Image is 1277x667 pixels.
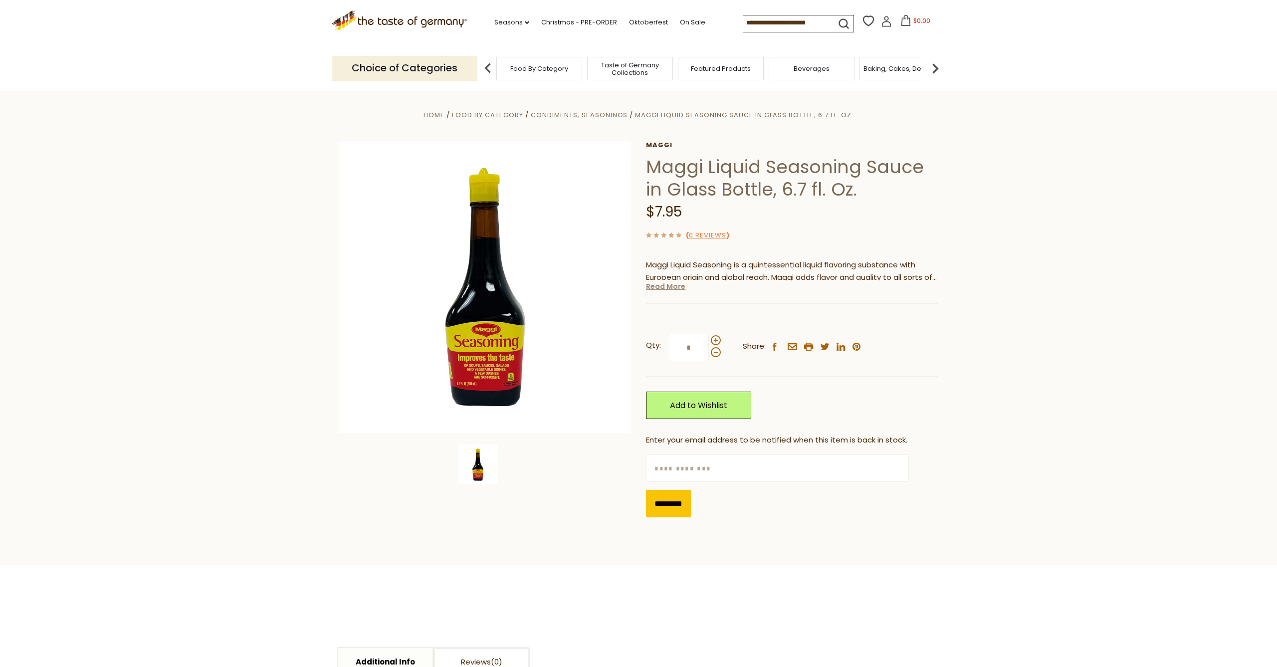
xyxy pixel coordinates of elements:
[629,17,668,28] a: Oktoberfest
[646,259,938,284] p: Maggi Liquid Seasoning is a quintessential liquid flavoring substance with European origin and gl...
[743,340,766,353] span: Share:
[646,156,938,201] h1: Maggi Liquid Seasoning Sauce in Glass Bottle, 6.7 fl. Oz.
[541,17,617,28] a: Christmas - PRE-ORDER
[686,230,729,240] span: ( )
[863,65,941,72] a: Baking, Cakes, Desserts
[646,392,751,419] a: Add to Wishlist
[590,61,670,76] a: Taste of Germany Collections
[452,110,523,120] a: Food By Category
[339,141,631,433] img: Maggi Seasoning Sauce
[494,17,529,28] a: Seasons
[925,58,945,78] img: next arrow
[691,65,751,72] a: Featured Products
[635,110,853,120] a: Maggi Liquid Seasoning Sauce in Glass Bottle, 6.7 fl. Oz.
[646,339,661,352] strong: Qty:
[646,141,938,149] a: Maggi
[913,16,930,25] span: $0.00
[458,445,498,484] img: Maggi Seasoning Sauce
[894,15,936,30] button: $0.00
[478,58,498,78] img: previous arrow
[689,230,726,241] a: 0 Reviews
[794,65,830,72] a: Beverages
[668,334,709,361] input: Qty:
[510,65,568,72] a: Food By Category
[646,434,938,446] div: Enter your email address to be notified when this item is back in stock.
[332,56,477,80] p: Choice of Categories
[680,17,705,28] a: On Sale
[646,281,685,291] a: Read More
[424,110,444,120] a: Home
[646,202,682,222] span: $7.95
[531,110,628,120] a: Condiments, Seasonings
